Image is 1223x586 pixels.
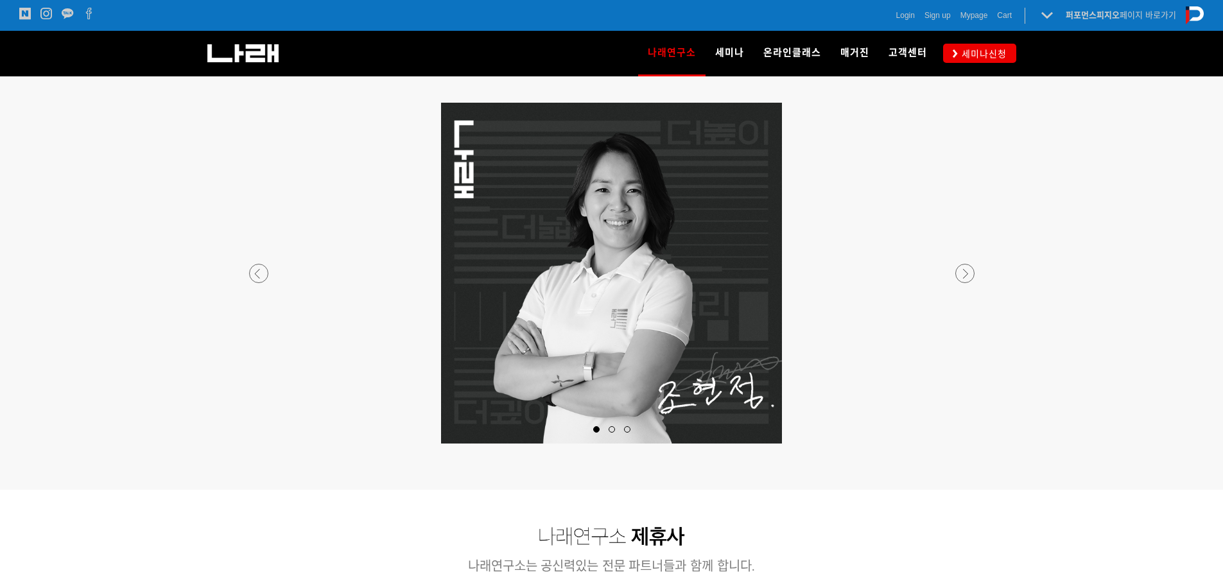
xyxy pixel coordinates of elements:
[468,559,755,573] span: 나래연구소는 공신력있는 전문 파트너들과 함께 합니다.
[706,31,754,76] a: 세미나
[715,47,744,58] span: 세미나
[924,9,951,22] a: Sign up
[960,9,988,22] a: Mypage
[831,31,879,76] a: 매거진
[521,527,702,546] img: 2a74eec04bcab.png
[997,9,1012,22] a: Cart
[896,9,915,22] a: Login
[879,31,937,76] a: 고객센터
[754,31,831,76] a: 온라인클래스
[648,42,696,63] span: 나래연구소
[763,47,821,58] span: 온라인클래스
[840,47,869,58] span: 매거진
[943,44,1016,62] a: 세미나신청
[1066,10,1120,20] strong: 퍼포먼스피지오
[958,47,1007,60] span: 세미나신청
[889,47,927,58] span: 고객센터
[638,31,706,76] a: 나래연구소
[1066,10,1176,20] a: 퍼포먼스피지오페이지 바로가기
